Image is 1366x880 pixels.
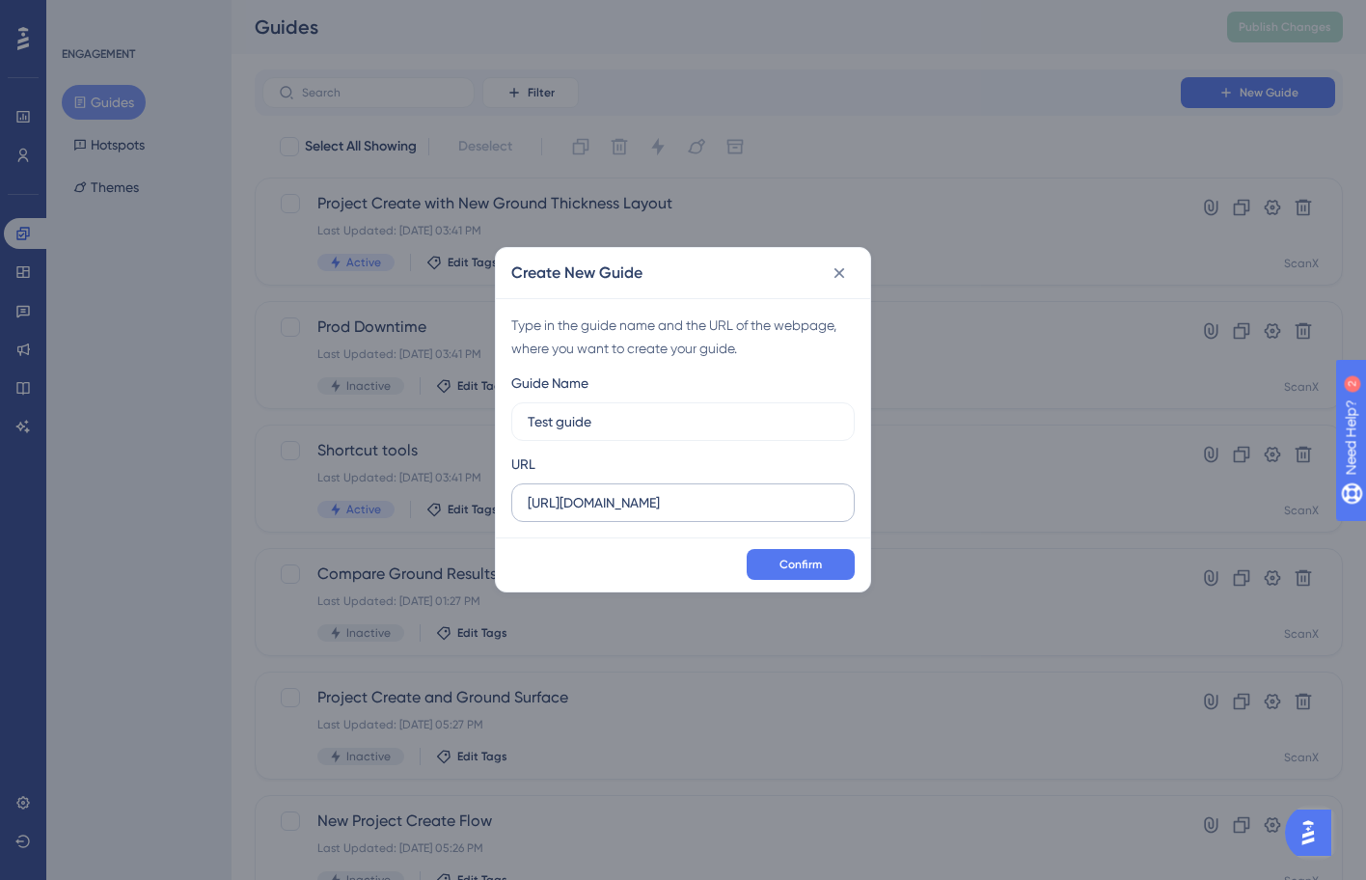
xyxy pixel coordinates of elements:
div: Type in the guide name and the URL of the webpage, where you want to create your guide. [511,314,855,360]
h2: Create New Guide [511,261,642,285]
input: https://www.example.com [528,492,838,513]
span: Need Help? [45,5,121,28]
div: URL [511,453,535,476]
span: Confirm [779,557,822,572]
div: Guide Name [511,371,588,395]
input: How to Create [528,411,838,432]
iframe: UserGuiding AI Assistant Launcher [1285,804,1343,862]
div: 2 [134,10,140,25]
